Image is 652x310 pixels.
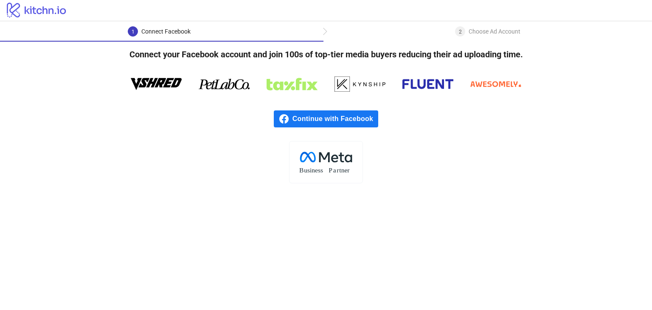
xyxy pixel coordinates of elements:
tspan: usiness [304,166,323,174]
h4: Connect your Facebook account and join 100s of top-tier media buyers reducing their ad uploading ... [116,42,537,67]
tspan: B [299,166,304,174]
a: Continue with Facebook [274,110,378,127]
span: Continue with Facebook [292,110,378,127]
tspan: P [329,166,332,174]
span: 1 [132,29,135,35]
tspan: r [337,166,339,174]
tspan: a [333,166,336,174]
tspan: tner [339,166,350,174]
div: Connect Facebook [141,26,191,37]
div: Choose Ad Account [469,26,520,37]
span: 2 [459,29,462,35]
